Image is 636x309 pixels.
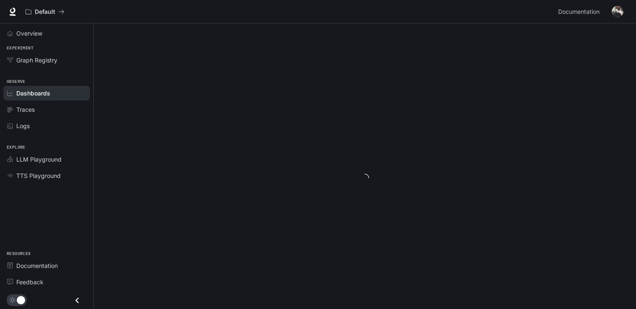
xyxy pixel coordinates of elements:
[3,118,90,133] a: Logs
[361,174,369,182] span: loading
[558,7,600,17] span: Documentation
[22,3,68,20] button: All workspaces
[3,168,90,183] a: TTS Playground
[3,53,90,67] a: Graph Registry
[3,152,90,167] a: LLM Playground
[3,275,90,289] a: Feedback
[68,292,87,309] button: Close drawer
[16,171,61,180] span: TTS Playground
[555,3,606,20] a: Documentation
[16,278,44,286] span: Feedback
[16,89,50,98] span: Dashboards
[17,295,25,304] span: Dark mode toggle
[3,102,90,117] a: Traces
[609,3,626,20] button: User avatar
[16,29,42,38] span: Overview
[16,56,57,64] span: Graph Registry
[612,6,623,18] img: User avatar
[3,258,90,273] a: Documentation
[3,26,90,41] a: Overview
[16,261,58,270] span: Documentation
[35,8,55,15] p: Default
[16,155,62,164] span: LLM Playground
[16,105,35,114] span: Traces
[3,86,90,100] a: Dashboards
[16,121,30,130] span: Logs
